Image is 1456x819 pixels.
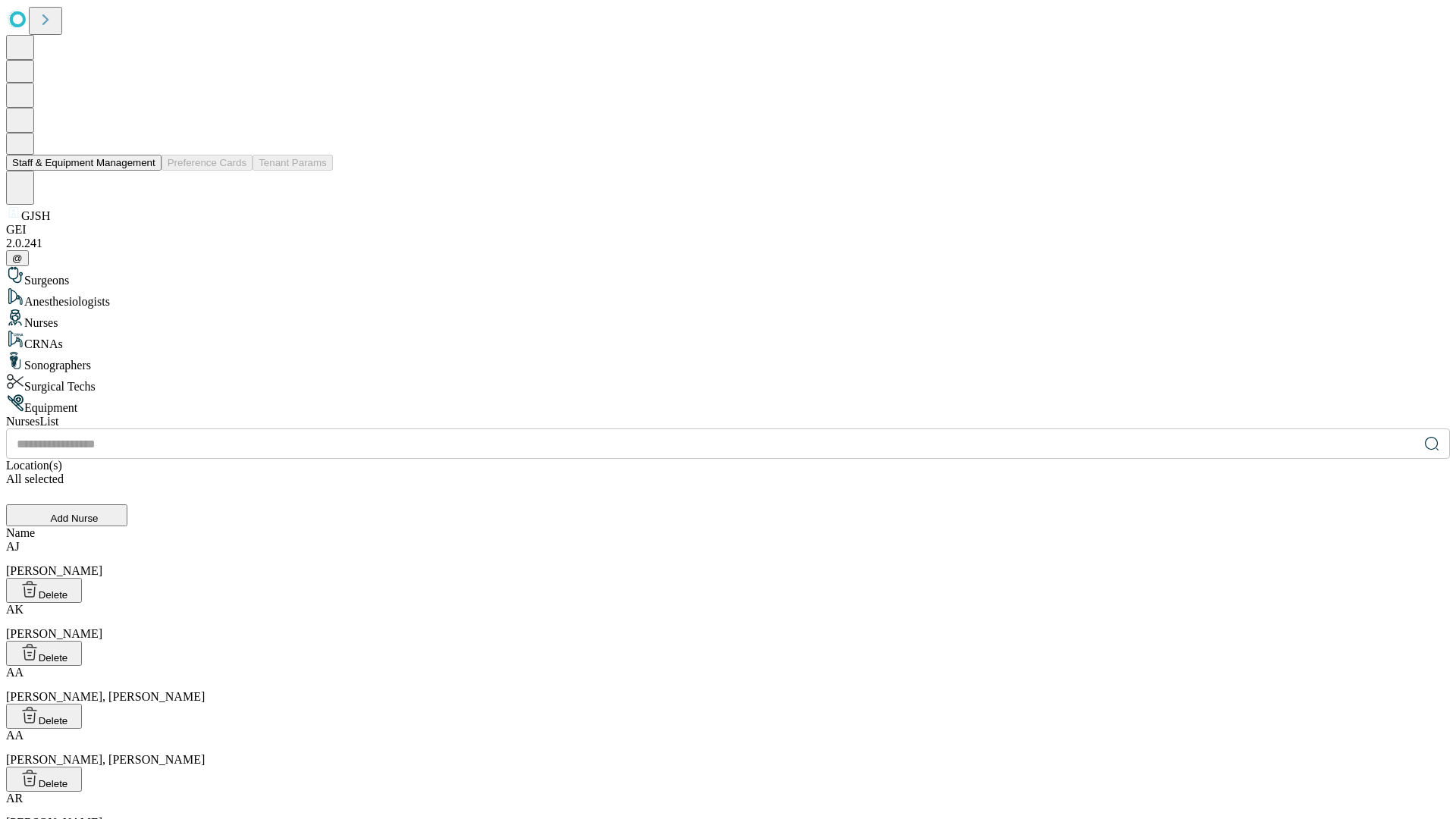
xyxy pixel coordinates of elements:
button: Delete [6,641,82,666]
span: AA [6,729,24,742]
button: Delete [6,767,82,792]
div: Name [6,526,1450,540]
button: Preference Cards [162,155,253,171]
span: Delete [39,778,68,789]
span: AA [6,666,24,679]
div: Anesthesiologists [6,287,1450,309]
span: Location(s) [6,459,62,472]
div: Surgical Techs [6,372,1450,394]
span: AJ [6,540,20,553]
div: 2.0.241 [6,237,1450,250]
button: @ [6,250,29,266]
button: Staff & Equipment Management [6,155,162,171]
span: AK [6,603,24,616]
div: [PERSON_NAME] [6,603,1450,641]
span: Add Nurse [51,513,99,524]
div: [PERSON_NAME], [PERSON_NAME] [6,666,1450,704]
button: Delete [6,578,82,603]
button: Add Nurse [6,504,127,526]
div: Sonographers [6,351,1450,372]
div: Nurses List [6,415,1450,428]
div: [PERSON_NAME] [6,540,1450,578]
button: Tenant Params [253,155,333,171]
div: All selected [6,472,1450,486]
span: GJSH [21,209,50,222]
span: Delete [39,715,68,726]
span: Delete [39,652,68,664]
div: GEI [6,223,1450,237]
span: AR [6,792,23,805]
div: Nurses [6,309,1450,330]
button: Delete [6,704,82,729]
span: Delete [39,589,68,601]
span: @ [12,253,23,264]
div: Equipment [6,394,1450,415]
div: Surgeons [6,266,1450,287]
div: CRNAs [6,330,1450,351]
div: [PERSON_NAME], [PERSON_NAME] [6,729,1450,767]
